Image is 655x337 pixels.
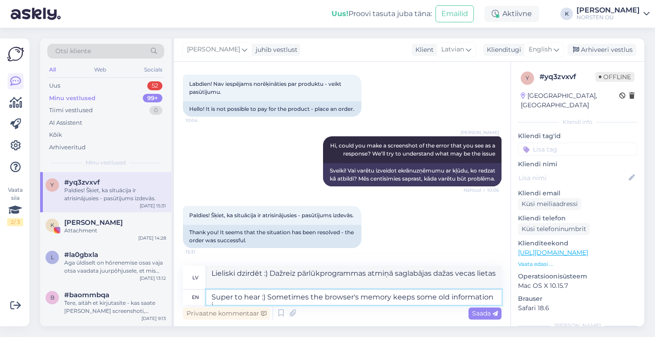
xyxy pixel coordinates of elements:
[518,214,637,223] p: Kliendi telefon
[576,7,640,14] div: [PERSON_NAME]
[526,75,529,81] span: y
[568,44,636,56] div: Arhiveeri vestlus
[143,94,162,103] div: 99+
[187,45,240,55] span: [PERSON_NAME]
[330,142,497,157] span: Hi, could you make a screenshot of the error that you see as a response? We’ll try to understand ...
[472,309,498,317] span: Saada
[560,8,573,20] div: K
[142,64,164,76] div: Socials
[7,186,23,226] div: Vaata siia
[50,222,54,228] span: K
[189,80,343,95] span: Labdien! Nav iespējams norēķināties par produktu - veikt pasūtījumu.
[518,131,637,141] p: Kliendi tag'id
[50,294,54,301] span: b
[518,239,637,248] p: Klienditeekond
[64,178,100,186] span: #yq3zvxvf
[518,322,637,330] div: [PERSON_NAME]
[323,163,502,186] div: Sveiki! Vai varētu izveidot ekrānuzņēmumu ar kļūdu, ko redzat kā atbildi? Mēs centīsimies saprast...
[51,254,54,261] span: l
[483,45,521,55] div: Klienditugi
[64,219,123,227] span: Kristina Maksimenko
[460,129,499,136] span: [PERSON_NAME]
[50,181,54,188] span: y
[186,249,219,255] span: 15:31
[140,275,166,282] div: [DATE] 13:12
[206,290,502,305] textarea: Super to hear :) Sometimes the browser's memory keeps some old information
[518,118,637,126] div: Kliendi info
[464,187,499,194] span: Nähtud ✓ 10:06
[92,64,108,76] div: Web
[189,212,354,219] span: Paldies! Šķiet, ka situācija ir atrisinājusies - pasūtījums izdevās.
[47,64,58,76] div: All
[435,5,474,22] button: Emailid
[49,131,62,139] div: Kõik
[49,94,95,103] div: Minu vestlused
[252,45,298,55] div: juhib vestlust
[576,14,640,21] div: NORSTEN OÜ
[518,160,637,169] p: Kliendi nimi
[518,281,637,291] p: Mac OS X 10.15.7
[7,218,23,226] div: 2 / 3
[518,189,637,198] p: Kliendi email
[138,235,166,241] div: [DATE] 14:28
[518,272,637,281] p: Operatsioonisüsteem
[518,173,627,183] input: Lisa nimi
[539,72,595,82] div: # yq3zvxvf
[183,101,361,117] div: Hello! It is not possible to pay for the product - place an order.
[412,45,434,55] div: Klient
[64,299,166,315] div: Tere, aitäh et kirjutasite - kas saate [PERSON_NAME] screenshoti, vaataksime üle, mis seal olla v...
[64,186,166,202] div: Paldies! Šķiet, ka situācija ir atrisinājusies - pasūtījums izdevās.
[192,270,199,285] div: lv
[332,8,432,19] div: Proovi tasuta juba täna:
[64,227,166,235] div: Attachment
[64,291,109,299] span: #baommbqa
[521,91,619,110] div: [GEOGRAPHIC_DATA], [GEOGRAPHIC_DATA]
[518,143,637,156] input: Lisa tag
[518,303,637,313] p: Safari 18.6
[183,225,361,248] div: Thank you! It seems that the situation has been resolved - the order was successful.
[518,249,588,257] a: [URL][DOMAIN_NAME]
[192,290,199,305] div: en
[86,159,126,167] span: Minu vestlused
[183,308,270,320] div: Privaatne kommentaar
[49,143,86,152] div: Arhiveeritud
[55,46,91,56] span: Otsi kliente
[186,117,219,124] span: 10:04
[485,6,539,22] div: Aktiivne
[49,118,82,127] div: AI Assistent
[7,46,24,63] img: Askly Logo
[140,202,166,209] div: [DATE] 15:31
[518,260,637,268] p: Vaata edasi ...
[64,259,166,275] div: Aga üldiselt on hõrenemise osas vaja otsa vaadata juurpõhjusele, et mis seda põhjustab. On see ea...
[206,266,502,289] textarea: Lieliski dzirdēt :) Dažreiz pārlūkprogrammas atmiņā saglabājas dažas vecas lietas
[518,198,581,210] div: Küsi meiliaadressi
[147,81,162,90] div: 52
[595,72,634,82] span: Offline
[576,7,650,21] a: [PERSON_NAME]NORSTEN OÜ
[149,106,162,115] div: 0
[441,45,464,55] span: Latvian
[49,81,60,90] div: Uus
[64,251,98,259] span: #la0gbxla
[49,106,93,115] div: Tiimi vestlused
[518,294,637,303] p: Brauser
[332,9,348,18] b: Uus!
[529,45,552,55] span: English
[518,223,590,235] div: Küsi telefoninumbrit
[141,315,166,322] div: [DATE] 9:13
